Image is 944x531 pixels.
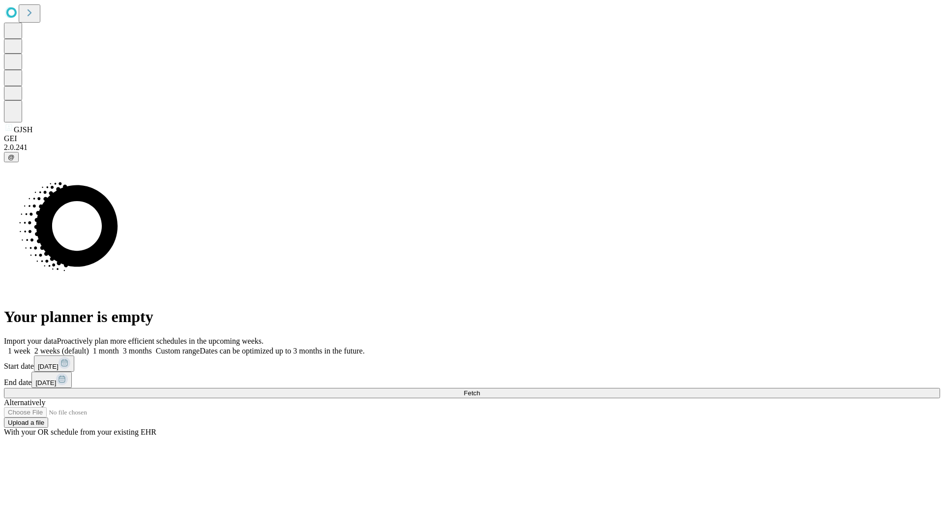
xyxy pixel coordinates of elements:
span: [DATE] [35,379,56,386]
button: [DATE] [31,372,72,388]
span: 1 month [93,347,119,355]
button: Fetch [4,388,940,398]
span: GJSH [14,125,32,134]
button: [DATE] [34,355,74,372]
span: 2 weeks (default) [34,347,89,355]
button: Upload a file [4,417,48,428]
span: Custom range [156,347,200,355]
span: Proactively plan more efficient schedules in the upcoming weeks. [57,337,264,345]
div: GEI [4,134,940,143]
span: 3 months [123,347,152,355]
span: Import your data [4,337,57,345]
div: End date [4,372,940,388]
div: Start date [4,355,940,372]
span: Fetch [464,389,480,397]
h1: Your planner is empty [4,308,940,326]
span: [DATE] [38,363,59,370]
span: Alternatively [4,398,45,407]
div: 2.0.241 [4,143,940,152]
button: @ [4,152,19,162]
span: Dates can be optimized up to 3 months in the future. [200,347,364,355]
span: With your OR schedule from your existing EHR [4,428,156,436]
span: @ [8,153,15,161]
span: 1 week [8,347,30,355]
